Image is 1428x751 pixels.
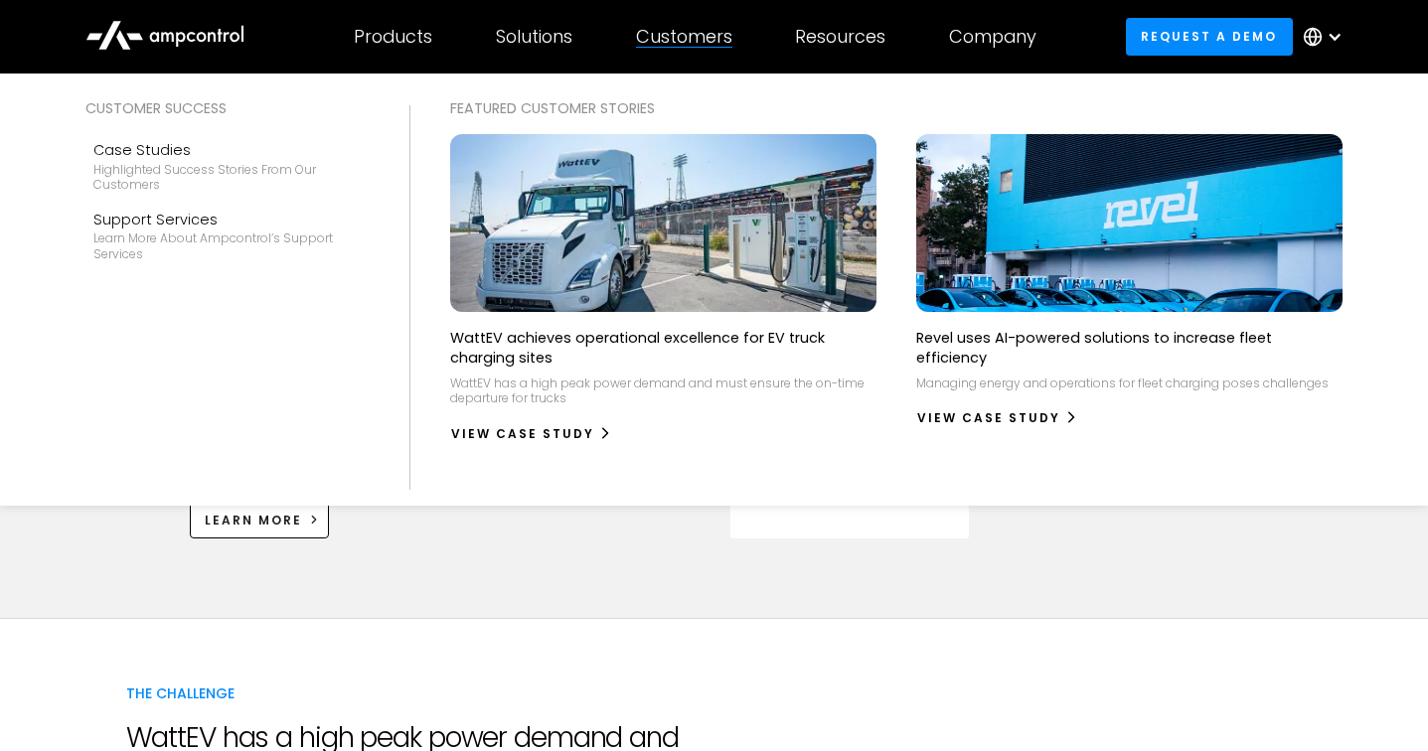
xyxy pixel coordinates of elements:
div: Featured Customer Stories [450,97,1342,119]
p: The Challenge [126,682,788,704]
a: View Case Study [450,418,612,450]
a: View Case Study [916,402,1078,434]
div: View Case Study [917,409,1060,427]
a: Request a demo [1126,18,1293,55]
div: View Case Study [451,425,594,443]
div: Products [354,26,432,48]
div: Solutions [496,26,572,48]
div: Highlighted success stories From Our Customers [93,162,362,193]
a: learn more [190,502,330,538]
div: Customer success [85,97,370,119]
a: Support ServicesLearn more about Ampcontrol’s support services [85,201,370,270]
a: Case StudiesHighlighted success stories From Our Customers [85,131,370,201]
div: Case Studies [93,139,362,161]
p: Managing energy and operations for fleet charging poses challenges [916,375,1329,391]
div: Support Services [93,209,362,230]
div: Learn more about Ampcontrol’s support services [93,230,362,261]
div: learn more [205,512,302,529]
p: WattEV has a high peak power demand and must ensure the on-time departure for trucks [450,375,876,406]
div: Customers [636,26,732,48]
div: Resources [795,26,885,48]
p: WattEV achieves operational excellence for EV truck charging sites [450,328,876,368]
div: Company [949,26,1036,48]
p: Revel uses AI-powered solutions to increase fleet efficiency [916,328,1343,368]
